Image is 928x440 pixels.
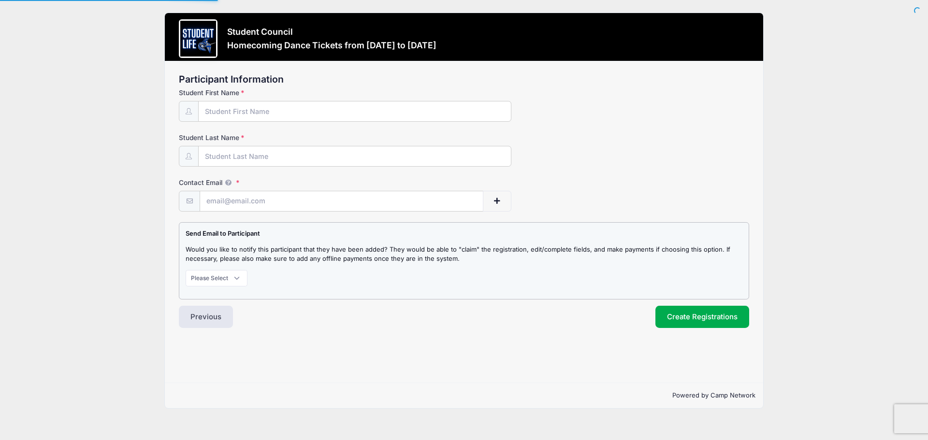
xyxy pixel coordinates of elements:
label: Student Last Name [179,133,369,142]
p: Would you like to notify this participant that they have been added? They would be able to "claim... [186,245,742,264]
input: email@email.com [200,191,483,212]
strong: Send Email to Participant [186,229,260,237]
h2: Participant Information [179,74,749,85]
button: Create Registrations [655,306,749,328]
h3: Homecoming Dance Tickets from [DATE] to [DATE] [227,40,436,50]
label: Contact Email [179,178,369,187]
input: Student Last Name [198,146,511,167]
p: Powered by Camp Network [173,391,755,400]
input: Student First Name [198,101,511,122]
h3: Student Council [227,27,436,37]
button: Previous [179,306,233,328]
label: Student First Name [179,88,369,98]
